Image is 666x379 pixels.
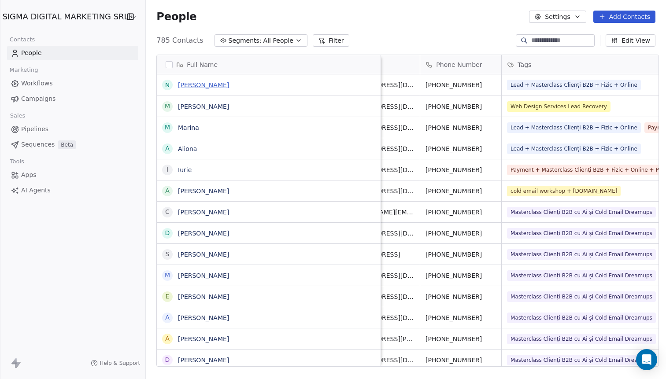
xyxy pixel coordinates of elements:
a: [PERSON_NAME] [178,272,229,279]
a: Help & Support [91,360,140,367]
div: grid [157,74,381,367]
a: [PERSON_NAME] [178,251,229,258]
span: Campaigns [21,94,55,103]
span: Masterclass Clienți B2B cu Ai și Cold Email Dreamups [507,313,656,323]
a: [PERSON_NAME] [178,81,229,88]
a: Iurie [178,166,192,173]
span: [PHONE_NUMBER] [425,187,496,195]
span: All People [263,36,293,45]
div: D [165,355,170,364]
span: Lead + Masterclass Clienți B2B + Fizic + Online [507,122,641,133]
span: Workflows [21,79,53,88]
a: Pipelines [7,122,138,136]
span: [PHONE_NUMBER] [425,271,496,280]
span: [PHONE_NUMBER] [425,166,496,174]
div: A [166,144,170,153]
a: Workflows [7,76,138,91]
span: Marketing [6,63,42,77]
button: SIGMA DIGITAL MARKETING SRL [11,9,115,24]
span: Apps [21,170,37,180]
div: A [166,334,170,343]
span: [PHONE_NUMBER] [425,123,496,132]
span: Masterclass Clienți B2B cu Ai și Cold Email Dreamups [507,207,656,217]
span: Web Design Services Lead Recovery [507,101,610,112]
span: Sequences [21,140,55,149]
span: [PHONE_NUMBER] [425,313,496,322]
span: [PHONE_NUMBER] [425,356,496,364]
button: Add Contacts [593,11,655,23]
span: Segments: [229,36,262,45]
div: D [165,228,170,238]
span: Pipelines [21,125,48,134]
div: Full Name [157,55,381,74]
div: E [166,292,170,301]
span: [PHONE_NUMBER] [425,208,496,217]
span: Masterclass Clienți B2B cu Ai și Cold Email Dreamups [507,270,656,281]
a: [PERSON_NAME] [178,103,229,110]
a: Aliona [178,145,197,152]
a: AI Agents [7,183,138,198]
span: [PHONE_NUMBER] [425,292,496,301]
span: Masterclass Clienți B2B cu Ai și Cold Email Dreamups [507,355,656,365]
a: SequencesBeta [7,137,138,152]
a: [PERSON_NAME] [178,335,229,342]
button: Filter [313,34,349,47]
span: [PHONE_NUMBER] [425,102,496,111]
a: Campaigns [7,92,138,106]
span: Tags [518,60,531,69]
span: Help & Support [100,360,140,367]
a: Apps [7,168,138,182]
span: AI Agents [21,186,51,195]
div: A [166,313,170,322]
span: [PHONE_NUMBER] [425,81,496,89]
div: C [165,207,170,217]
a: [PERSON_NAME] [178,188,229,195]
div: N [165,81,170,90]
span: Masterclass Clienți B2B cu Ai și Cold Email Dreamups [507,334,656,344]
span: People [21,48,42,58]
a: [PERSON_NAME] [178,357,229,364]
span: [PHONE_NUMBER] [425,144,496,153]
span: Contacts [6,33,39,46]
span: [PHONE_NUMBER] [425,229,496,238]
div: A [166,186,170,195]
span: [PHONE_NUMBER] [425,250,496,259]
span: SIGMA DIGITAL MARKETING SRL [2,11,128,22]
span: 785 Contacts [156,35,203,46]
span: Masterclass Clienți B2B cu Ai și Cold Email Dreamups [507,291,656,302]
a: [PERSON_NAME] [178,293,229,300]
span: Phone Number [436,60,482,69]
div: Phone Number [420,55,501,74]
span: Masterclass Clienți B2B cu Ai și Cold Email Dreamups [507,249,656,260]
span: Full Name [187,60,218,69]
div: M [165,271,170,280]
span: cold email workshop + [DOMAIN_NAME] [507,186,621,196]
a: [PERSON_NAME] [178,314,229,321]
div: Open Intercom Messenger [636,349,657,370]
span: Lead + Masterclass Clienți B2B + Fizic + Online [507,80,641,90]
span: Masterclass Clienți B2B cu Ai și Cold Email Dreamups [507,228,656,239]
div: S [166,250,170,259]
span: Tools [6,155,28,168]
a: [PERSON_NAME] [178,209,229,216]
button: Edit View [606,34,655,47]
span: [PHONE_NUMBER] [425,335,496,343]
div: M [165,123,170,132]
a: People [7,46,138,60]
div: I [166,165,168,174]
button: Settings [529,11,586,23]
a: Marina [178,124,199,131]
span: People [156,10,196,23]
a: [PERSON_NAME] [178,230,229,237]
span: Lead + Masterclass Clienți B2B + Fizic + Online [507,144,641,154]
span: Beta [58,140,76,149]
div: M [165,102,170,111]
span: Sales [6,109,29,122]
